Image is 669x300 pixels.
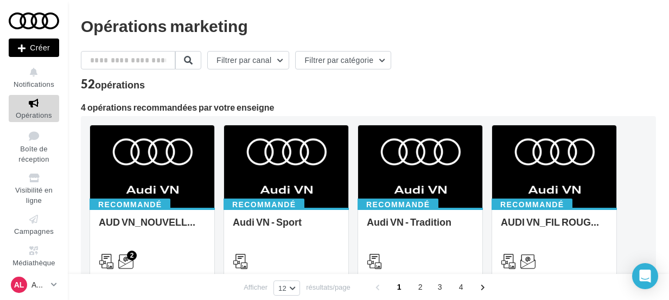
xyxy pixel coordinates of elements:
button: Notifications [9,64,59,91]
a: Opérations [9,95,59,122]
div: Recommandé [358,199,438,210]
span: Opérations [16,111,52,119]
div: 2 [127,251,137,260]
a: Boîte de réception [9,126,59,166]
span: résultats/page [306,282,351,292]
span: AL [14,279,24,290]
div: Audi VN - Sport [233,216,340,238]
div: AUD VN_NOUVELLE A6 e-tron [99,216,206,238]
div: AUDI VN_FIL ROUGE 2025 - A1, Q2, Q3, Q5 et Q4 e-tron [501,216,608,238]
div: Audi VN - Tradition [367,216,474,238]
span: 12 [278,284,286,292]
a: Visibilité en ligne [9,170,59,207]
button: Créer [9,39,59,57]
div: Recommandé [224,199,304,210]
button: Filtrer par catégorie [295,51,391,69]
div: Recommandé [492,199,572,210]
a: Campagnes [9,211,59,238]
div: opérations [95,80,145,90]
button: Filtrer par canal [207,51,289,69]
span: 4 [453,278,470,296]
span: Notifications [14,80,54,88]
span: 3 [431,278,449,296]
div: Nouvelle campagne [9,39,59,57]
div: Recommandé [90,199,170,210]
div: Open Intercom Messenger [632,263,658,289]
span: Afficher [244,282,267,292]
button: 12 [273,280,300,296]
a: AL Audi LAON [9,275,59,295]
a: Médiathèque [9,242,59,269]
div: Opérations marketing [81,17,656,34]
span: 2 [412,278,429,296]
p: Audi LAON [31,279,47,290]
div: 4 opérations recommandées par votre enseigne [81,103,656,112]
div: 52 [81,78,145,90]
span: Visibilité en ligne [15,186,53,205]
span: Boîte de réception [18,144,49,163]
span: Médiathèque [12,258,55,267]
span: 1 [391,278,408,296]
span: Campagnes [14,227,54,235]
